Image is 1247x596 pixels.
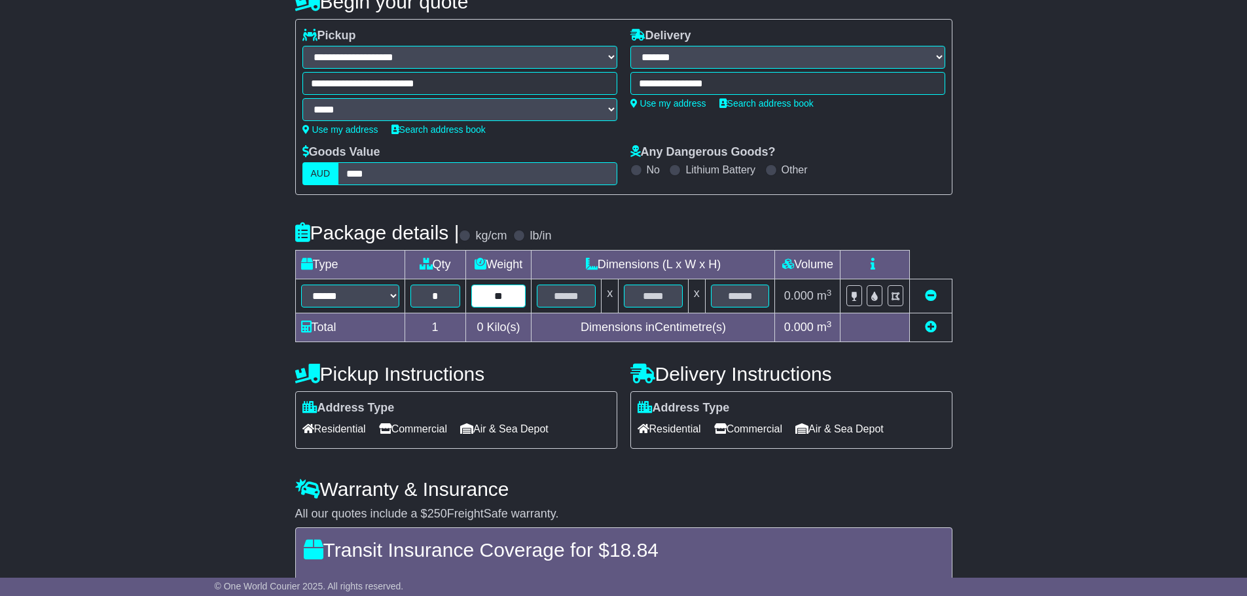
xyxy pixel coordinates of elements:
[295,363,617,385] h4: Pickup Instructions
[685,164,755,176] label: Lithium Battery
[302,145,380,160] label: Goods Value
[477,321,483,334] span: 0
[630,29,691,43] label: Delivery
[405,313,465,342] td: 1
[532,251,775,279] td: Dimensions (L x W x H)
[784,321,814,334] span: 0.000
[302,162,339,185] label: AUD
[638,401,730,415] label: Address Type
[302,401,395,415] label: Address Type
[630,145,776,160] label: Any Dangerous Goods?
[609,539,659,561] span: 18.84
[465,251,532,279] td: Weight
[465,313,532,342] td: Kilo(s)
[295,478,952,500] h4: Warranty & Insurance
[688,279,705,313] td: x
[215,581,404,591] span: © One World Courier 2025. All rights reserved.
[784,289,814,302] span: 0.000
[304,539,944,561] h4: Transit Insurance Coverage for $
[602,279,619,313] td: x
[782,164,808,176] label: Other
[530,229,551,243] label: lb/in
[638,419,701,439] span: Residential
[630,98,706,109] a: Use my address
[391,124,486,135] a: Search address book
[475,229,507,243] label: kg/cm
[405,251,465,279] td: Qty
[302,419,366,439] span: Residential
[302,29,356,43] label: Pickup
[925,289,937,302] a: Remove this item
[302,124,378,135] a: Use my address
[817,289,832,302] span: m
[295,222,460,243] h4: Package details |
[427,507,447,520] span: 250
[817,321,832,334] span: m
[827,319,832,329] sup: 3
[795,419,884,439] span: Air & Sea Depot
[379,419,447,439] span: Commercial
[647,164,660,176] label: No
[532,313,775,342] td: Dimensions in Centimetre(s)
[719,98,814,109] a: Search address book
[827,288,832,298] sup: 3
[775,251,840,279] td: Volume
[460,419,549,439] span: Air & Sea Depot
[295,507,952,521] div: All our quotes include a $ FreightSafe warranty.
[630,363,952,385] h4: Delivery Instructions
[295,313,405,342] td: Total
[925,321,937,334] a: Add new item
[295,251,405,279] td: Type
[714,419,782,439] span: Commercial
